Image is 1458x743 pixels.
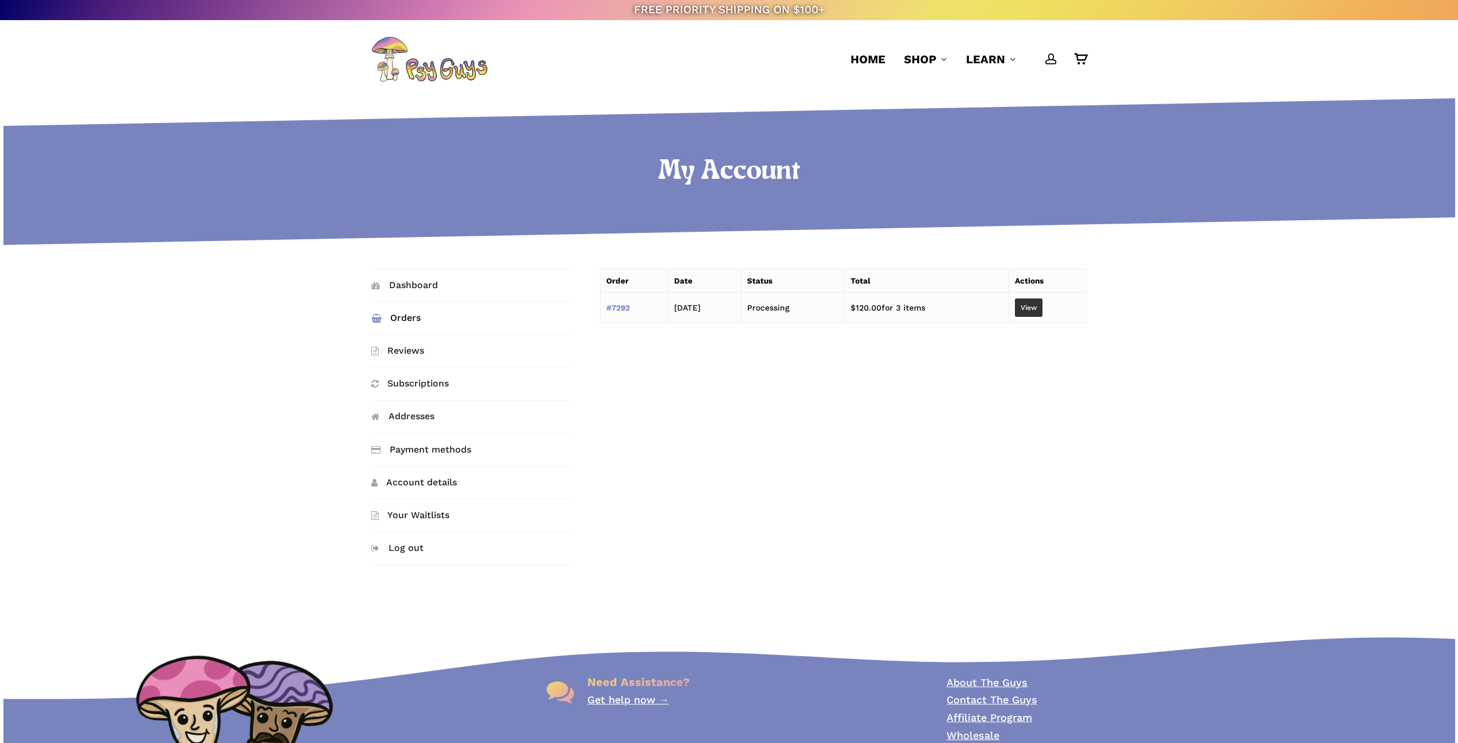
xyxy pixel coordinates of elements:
[587,694,669,706] a: Get help now →
[841,20,1087,98] nav: Main Menu
[966,51,1017,67] a: Learn
[747,276,772,285] span: Status
[966,52,1005,66] span: Learn
[371,499,569,531] a: Your Waitlists
[371,335,569,367] a: Reviews
[851,276,870,285] span: Total
[947,729,999,741] a: Wholesale
[587,675,690,689] span: Need Assistance?
[904,52,936,66] span: Shop
[371,401,569,433] a: Addresses
[741,293,844,323] td: Processing
[947,711,1032,723] a: Affiliate Program
[947,694,1037,706] a: Contact The Guys
[851,51,886,67] a: Home
[1015,298,1042,317] a: View order 7292
[371,302,569,334] a: Orders
[371,367,569,400] a: Subscriptions
[845,293,1009,323] td: for 3 items
[947,676,1028,688] a: About The Guys
[674,303,701,312] time: [DATE]
[606,276,629,285] span: Order
[606,303,630,312] a: View order number 7292
[851,52,886,66] span: Home
[1015,276,1044,285] span: Actions
[1,156,1458,188] h1: My Account
[371,269,586,583] nav: Account pages
[371,269,569,301] a: Dashboard
[371,36,487,82] img: PsyGuys
[371,466,569,499] a: Account details
[851,303,856,312] span: $
[904,51,948,67] a: Shop
[371,434,569,466] a: Payment methods
[851,303,882,312] span: 120.00
[674,276,693,285] span: Date
[371,532,569,564] a: Log out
